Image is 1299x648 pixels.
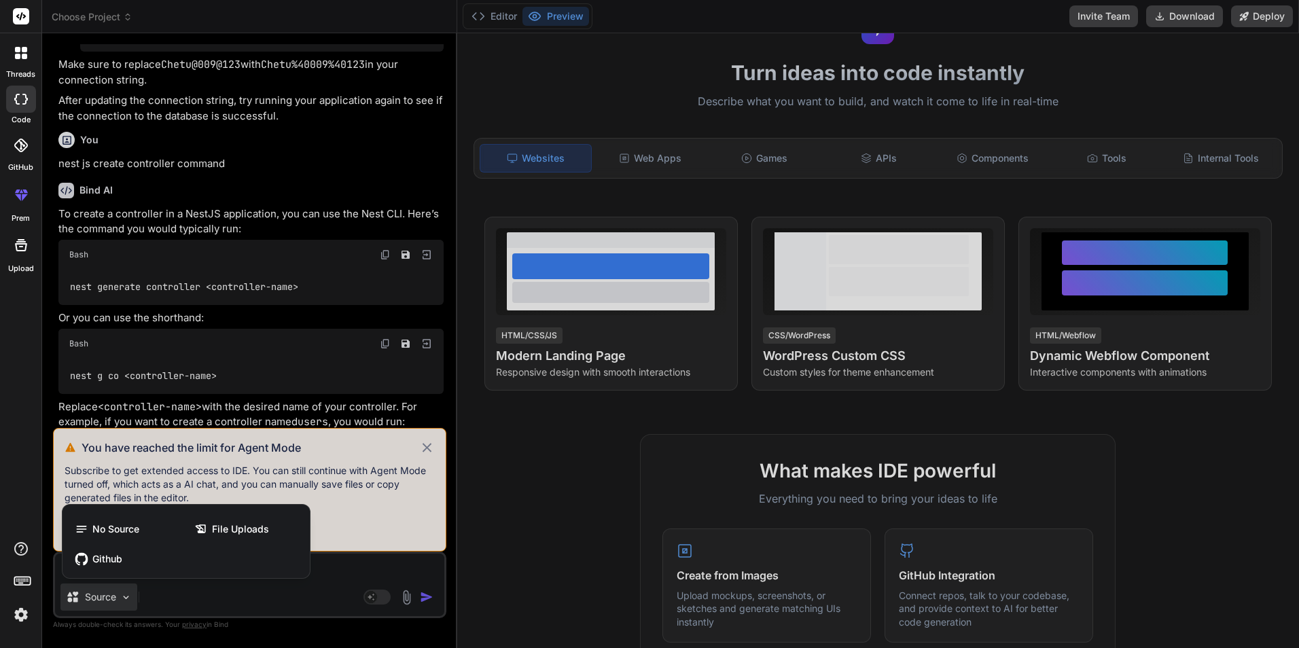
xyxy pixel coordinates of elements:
label: prem [12,213,30,224]
img: settings [10,603,33,626]
label: GitHub [8,162,33,173]
span: No Source [92,522,139,536]
label: code [12,114,31,126]
label: threads [6,69,35,80]
span: File Uploads [212,522,269,536]
label: Upload [8,263,34,274]
span: Github [92,552,122,566]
